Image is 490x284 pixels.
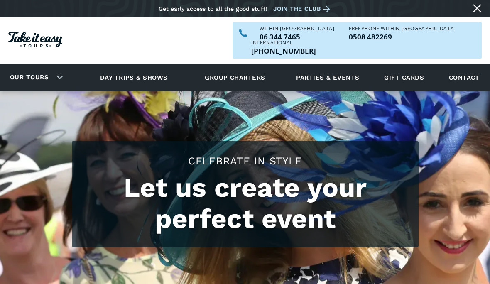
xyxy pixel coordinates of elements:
a: Close message [470,2,484,15]
a: Call us freephone within NZ on 0508482269 [349,33,456,40]
div: WITHIN [GEOGRAPHIC_DATA] [260,26,334,31]
a: Contact [445,66,484,89]
h2: CELEBRATE IN STYLE [80,154,410,168]
a: Group charters [194,66,275,89]
p: [PHONE_NUMBER] [251,47,316,54]
a: Our tours [4,68,55,87]
a: Homepage [8,27,62,54]
a: Call us within NZ on 063447465 [260,33,334,40]
a: Call us outside of NZ on +6463447465 [251,47,316,54]
div: Freephone WITHIN [GEOGRAPHIC_DATA] [349,26,456,31]
img: Take it easy Tours logo [8,32,62,47]
h1: Let us create your perfect event [80,172,410,235]
a: Gift cards [380,66,428,89]
div: Get early access to all the good stuff! [159,5,267,12]
a: Join the club [273,4,333,14]
p: 06 344 7465 [260,33,334,40]
div: International [251,40,316,45]
a: Day trips & shows [90,66,178,89]
a: Parties & events [292,66,363,89]
p: 0508 482269 [349,33,456,40]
